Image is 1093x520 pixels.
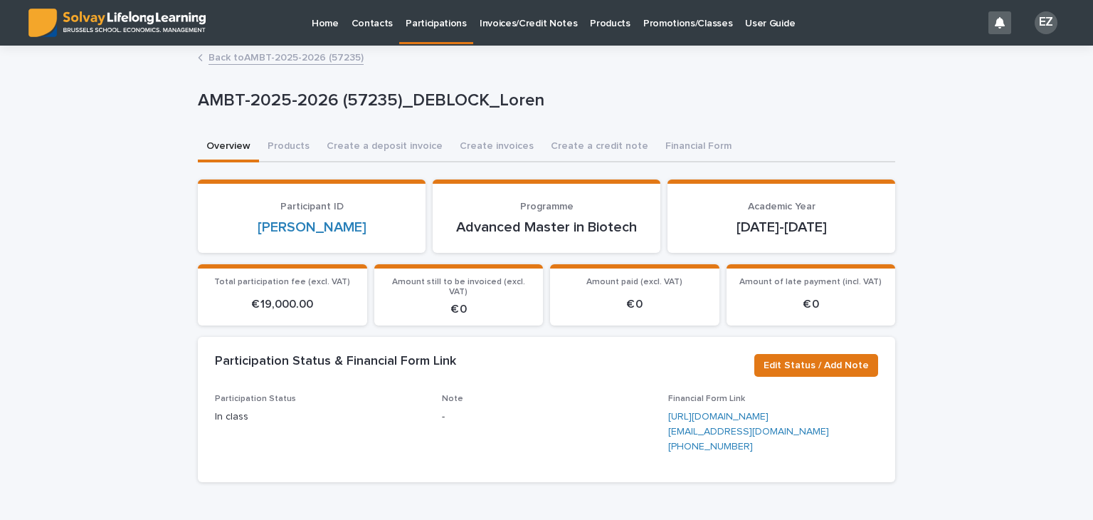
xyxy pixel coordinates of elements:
button: Products [259,132,318,162]
button: Create a deposit invoice [318,132,451,162]
span: Amount paid (excl. VAT) [586,278,682,286]
div: EZ [1035,11,1057,34]
p: In class [215,410,425,425]
a: [PERSON_NAME] [258,219,366,236]
span: Academic Year [748,202,815,212]
h2: Participation Status & Financial Form Link [215,354,456,370]
button: Create a credit note [542,132,657,162]
p: - [442,410,652,425]
span: Edit Status / Add Note [764,358,869,373]
span: Programme [520,202,574,212]
a: [URL][DOMAIN_NAME][EMAIL_ADDRESS][DOMAIN_NAME][PHONE_NUMBER] [668,412,829,452]
span: Financial Form Link [668,395,745,403]
span: Participation Status [215,395,296,403]
span: Note [442,395,463,403]
span: Participant ID [280,202,344,212]
p: € 19,000.00 [206,298,359,311]
button: Edit Status / Add Note [754,354,878,377]
a: Back toAMBT-2025-2026 (57235) [208,48,364,65]
span: Amount still to be invoiced (excl. VAT) [392,278,525,296]
button: Create invoices [451,132,542,162]
p: € 0 [735,298,887,311]
p: € 0 [559,298,711,311]
button: Financial Form [657,132,740,162]
span: Total participation fee (excl. VAT) [214,278,350,286]
span: Amount of late payment (incl. VAT) [739,278,882,286]
p: AMBT-2025-2026 (57235)_DEBLOCK_Loren [198,90,889,111]
p: [DATE]-[DATE] [685,219,878,236]
button: Overview [198,132,259,162]
img: ED0IkcNQHGZZMpCVrDht [28,9,206,37]
p: Advanced Master in Biotech [450,219,643,236]
p: € 0 [383,303,535,316]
